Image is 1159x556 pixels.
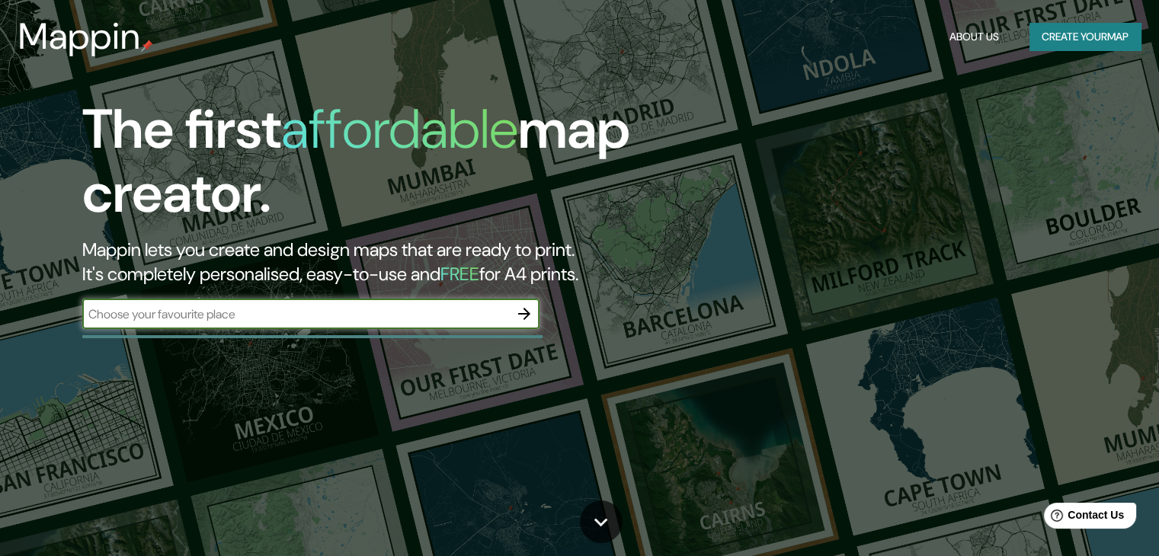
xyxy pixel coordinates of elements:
[1029,23,1141,51] button: Create yourmap
[281,94,518,165] h1: affordable
[82,238,662,286] h2: Mappin lets you create and design maps that are ready to print. It's completely personalised, eas...
[82,305,509,323] input: Choose your favourite place
[1023,497,1142,539] iframe: Help widget launcher
[943,23,1005,51] button: About Us
[440,262,479,286] h5: FREE
[82,97,662,238] h1: The first map creator.
[141,40,153,52] img: mappin-pin
[18,15,141,58] h3: Mappin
